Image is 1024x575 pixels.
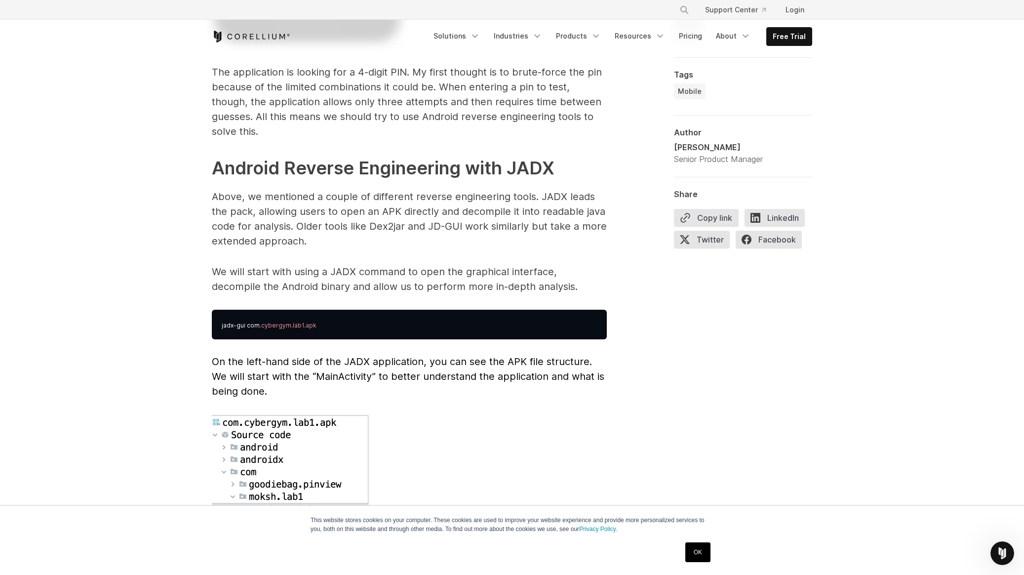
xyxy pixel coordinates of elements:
[990,541,1014,565] iframe: Intercom live chat
[311,516,713,534] p: This website stores cookies on your computer. These cookies are used to improve your website expe...
[212,264,607,294] p: We will start with using a JADX command to open the graphical interface, decompile the Android bi...
[550,27,607,45] a: Products
[428,27,812,46] div: Navigation Menu
[579,526,617,533] a: Privacy Policy.
[674,70,812,80] div: Tags
[212,356,604,397] span: On the left-hand side of the JADX application, you can see the APK file structure. We will start ...
[678,86,702,96] span: Mobile
[222,322,260,329] span: jadx-gui com
[674,83,706,99] a: Mobile
[745,209,805,227] span: LinkedIn
[212,65,607,139] p: The application is looking for a 4-digit PIN. My first thought is to brute-force the pin because ...
[736,231,808,252] a: Facebook
[609,27,671,45] a: Resources
[488,27,548,45] a: Industries
[674,231,730,248] span: Twitter
[674,141,763,153] div: [PERSON_NAME]
[212,157,554,179] strong: Android Reverse Engineering with JADX
[736,231,802,248] span: Facebook
[745,209,811,231] a: LinkedIn
[674,189,812,199] div: Share
[673,27,708,45] a: Pricing
[668,1,812,19] div: Navigation Menu
[212,31,290,42] a: Corellium Home
[710,27,756,45] a: About
[685,542,710,562] a: OK
[674,209,739,227] button: Copy link
[428,27,486,45] a: Solutions
[697,1,774,19] a: Support Center
[212,189,607,248] p: Above, we mentioned a couple of different reverse engineering tools. JADX leads the pack, allowin...
[674,153,763,165] div: Senior Product Manager
[674,127,812,137] div: Author
[674,231,736,252] a: Twitter
[767,28,812,45] a: Free Trial
[260,322,316,329] span: .cybergym.lab1.apk
[778,1,812,19] a: Login
[675,1,693,19] button: Search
